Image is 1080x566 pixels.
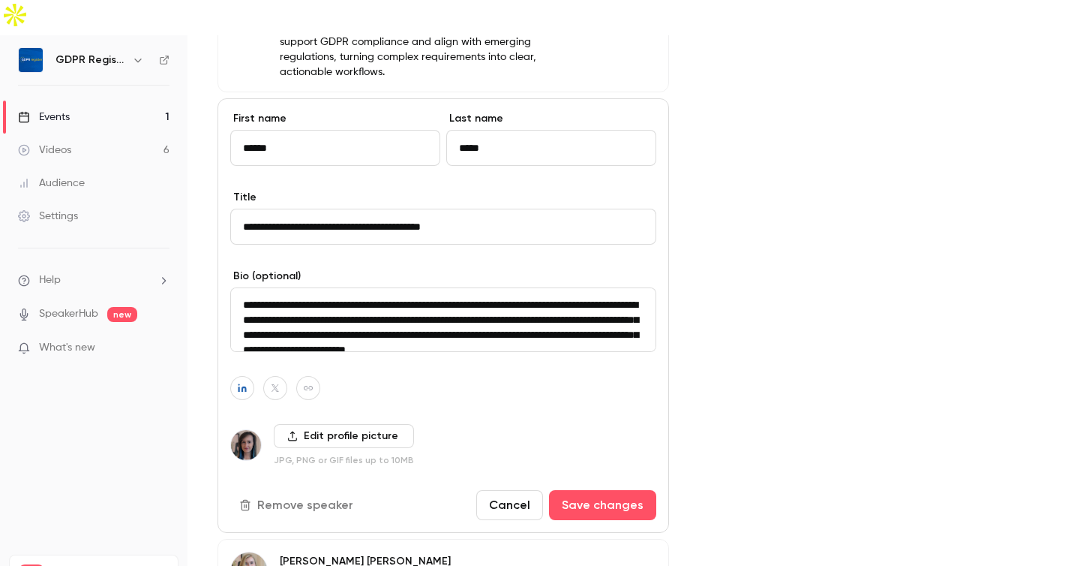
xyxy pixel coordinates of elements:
label: Edit profile picture [274,424,414,448]
div: Videos [18,143,71,158]
li: help-dropdown-opener [18,272,169,288]
button: Remove speaker [230,490,365,520]
p: JPG, PNG or GIF files up to 10MB [274,454,414,466]
span: What's new [39,340,95,356]
div: Events [18,110,70,125]
label: Bio (optional) [230,269,656,284]
a: SpeakerHub [39,306,98,322]
span: Help [39,272,61,288]
label: Title [230,190,656,205]
label: Last name [446,111,656,126]
div: Settings [18,209,78,224]
button: Save changes [549,490,656,520]
img: Margot Arnus [231,430,261,460]
div: Audience [18,176,85,191]
h6: GDPR Register [55,53,126,68]
img: GDPR Register [19,48,43,72]
span: new [107,307,137,322]
label: First name [230,111,440,126]
button: Cancel [476,490,543,520]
